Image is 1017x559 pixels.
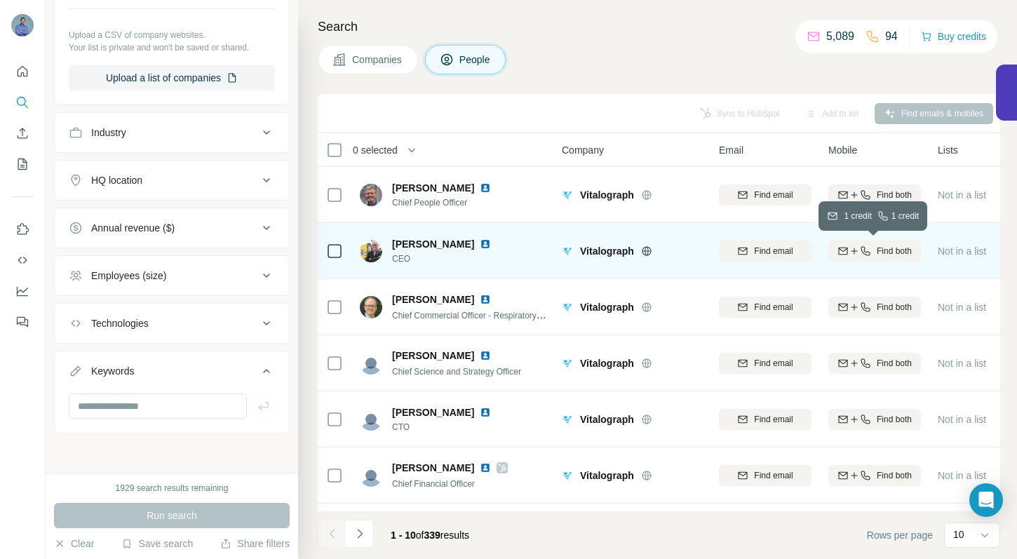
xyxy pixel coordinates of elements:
button: Find both [828,465,921,486]
button: Employees (size) [55,259,289,292]
span: Find both [877,357,912,370]
span: Mobile [828,143,857,157]
span: Vitalograph [580,300,634,314]
span: results [391,530,469,541]
div: Open Intercom Messenger [969,483,1003,517]
img: Logo of Vitalograph [562,414,573,425]
button: Use Surfe on LinkedIn [11,217,34,242]
div: Employees (size) [91,269,166,283]
button: Find email [719,409,811,430]
span: [PERSON_NAME] [392,349,474,363]
div: HQ location [91,173,142,187]
span: Find email [754,301,793,314]
span: Not in a list [938,302,986,313]
img: Avatar [360,408,382,431]
img: LinkedIn logo [480,238,491,250]
span: Companies [352,53,403,67]
button: Find both [828,241,921,262]
span: Not in a list [938,414,986,425]
span: Find both [877,301,912,314]
img: LinkedIn logo [480,350,491,361]
button: Dashboard [11,278,34,304]
button: HQ location [55,163,289,197]
span: Chief Financial Officer [392,479,475,489]
span: [PERSON_NAME] [392,237,474,251]
span: Not in a list [938,358,986,369]
img: Logo of Vitalograph [562,358,573,369]
p: Your list is private and won't be saved or shared. [69,41,275,54]
span: Chief Science and Strategy Officer [392,367,521,377]
button: Feedback [11,309,34,335]
span: Vitalograph [580,188,634,202]
span: Chief Commercial Officer - Respiratory Diagnostic Solutions [392,309,615,321]
h4: Search [318,17,1000,36]
button: Annual revenue ($) [55,211,289,245]
button: Upload a list of companies [69,65,275,90]
span: [PERSON_NAME] [392,292,474,307]
p: 5,089 [826,28,854,45]
span: Vitalograph [580,244,634,258]
span: Find email [754,413,793,426]
img: LinkedIn logo [480,407,491,418]
span: [PERSON_NAME] [392,181,474,195]
span: 0 selected [353,143,398,157]
div: 1929 search results remaining [116,482,229,494]
img: Avatar [11,14,34,36]
button: Technologies [55,307,289,340]
button: Quick start [11,59,34,84]
button: My lists [11,151,34,177]
div: Keywords [91,364,134,378]
button: Find both [828,353,921,374]
img: Avatar [360,464,382,487]
span: [PERSON_NAME] [392,405,474,419]
img: Avatar [360,296,382,318]
span: Vitalograph [580,412,634,426]
span: of [416,530,424,541]
span: [PERSON_NAME] [392,461,474,475]
button: Clear [54,537,94,551]
img: LinkedIn logo [480,462,491,473]
span: Find both [877,469,912,482]
span: Not in a list [938,189,986,201]
button: Find email [719,353,811,374]
span: Find both [877,245,912,257]
span: Vitalograph [580,469,634,483]
button: Search [11,90,34,115]
button: Find email [719,241,811,262]
button: Find email [719,465,811,486]
span: Find email [754,469,793,482]
span: Vitalograph [580,356,634,370]
button: Find email [719,297,811,318]
span: Email [719,143,743,157]
span: Find email [754,189,793,201]
button: Find both [828,184,921,206]
span: Not in a list [938,470,986,481]
span: Find both [877,413,912,426]
img: Avatar [360,184,382,206]
span: Find email [754,245,793,257]
div: Annual revenue ($) [91,221,175,235]
span: 339 [424,530,440,541]
button: Buy credits [921,27,986,46]
span: 1 - 10 [391,530,416,541]
span: CEO [392,252,508,265]
img: Avatar [360,352,382,375]
img: LinkedIn logo [480,182,491,194]
span: Find email [754,357,793,370]
span: People [459,53,492,67]
img: Logo of Vitalograph [562,302,573,313]
img: LinkedIn logo [480,294,491,305]
button: Navigate to next page [346,520,374,548]
img: Logo of Vitalograph [562,470,573,481]
button: Find email [719,184,811,206]
p: 94 [885,28,898,45]
div: Technologies [91,316,149,330]
button: Share filters [220,537,290,551]
p: 10 [953,527,964,541]
span: CTO [392,421,508,433]
span: Lists [938,143,958,157]
button: Enrich CSV [11,121,34,146]
span: Rows per page [867,528,933,542]
img: Logo of Vitalograph [562,189,573,201]
span: Chief People Officer [392,196,508,209]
